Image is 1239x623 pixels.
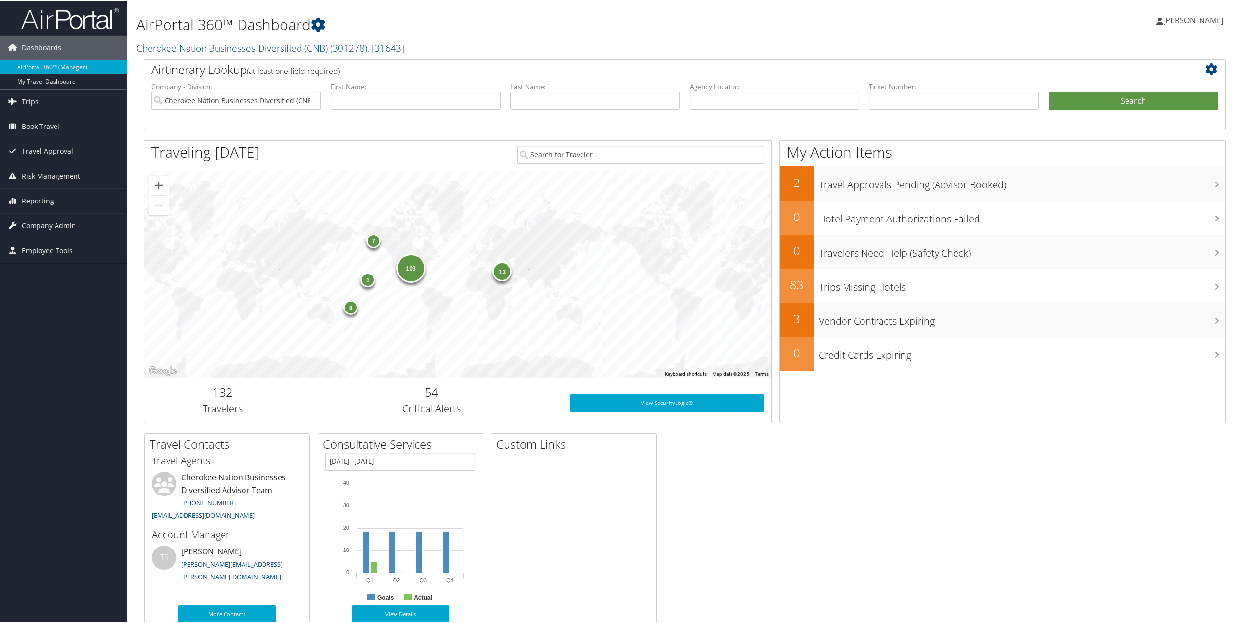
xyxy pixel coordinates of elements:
[147,471,307,523] li: Cherokee Nation Businesses Diversified Advisor Team
[780,302,1225,336] a: 3Vendor Contracts Expiring
[343,524,349,530] tspan: 20
[331,81,500,91] label: First Name:
[665,370,707,377] button: Keyboard shortcuts
[446,576,453,582] text: Q4
[149,195,169,214] button: Zoom out
[780,310,814,326] h2: 3
[152,527,302,541] h3: Account Manager
[147,364,179,377] img: Google
[346,568,349,574] tspan: 0
[149,175,169,194] button: Zoom in
[396,252,426,281] div: 103
[780,275,814,292] h2: 83
[151,401,294,415] h3: Travelers
[247,65,340,75] span: (at least one field required)
[352,605,449,622] a: View Details
[22,238,73,262] span: Employee Tools
[492,261,512,280] div: 13
[780,344,814,360] h2: 0
[151,81,321,91] label: Company - Division:
[780,200,1225,234] a: 0Hotel Payment Authorizations Failed
[420,576,427,582] text: Q3
[1049,91,1218,110] button: Search
[308,401,555,415] h3: Critical Alerts
[22,35,61,59] span: Dashboards
[181,559,282,580] a: [PERSON_NAME][EMAIL_ADDRESS][PERSON_NAME][DOMAIN_NAME]
[343,546,349,552] tspan: 10
[152,510,255,519] a: [EMAIL_ADDRESS][DOMAIN_NAME]
[570,393,764,411] a: View SecurityLogic®
[780,173,814,190] h2: 2
[151,383,294,400] h2: 132
[343,299,358,313] div: 8
[780,165,1225,200] a: 2Travel Approvals Pending (Advisor Booked)
[819,275,1225,293] h3: Trips Missing Hotels
[496,435,656,452] h2: Custom Links
[377,593,394,600] text: Goals
[22,89,38,113] span: Trips
[178,605,276,622] a: More Contacts
[819,309,1225,327] h3: Vendor Contracts Expiring
[181,497,236,506] a: [PHONE_NUMBER]
[147,545,307,585] li: [PERSON_NAME]
[690,81,859,91] label: Agency Locator:
[780,241,814,258] h2: 0
[510,81,680,91] label: Last Name:
[819,172,1225,191] h3: Travel Approvals Pending (Advisor Booked)
[360,272,375,286] div: 1
[151,141,260,162] h1: Traveling [DATE]
[869,81,1038,91] label: Ticket Number:
[819,343,1225,361] h3: Credit Cards Expiring
[366,576,374,582] text: Q1
[819,240,1225,259] h3: Travelers Need Help (Safety Check)
[22,113,59,138] span: Book Travel
[22,138,73,163] span: Travel Approval
[1163,14,1223,25] span: [PERSON_NAME]
[343,501,349,507] tspan: 30
[136,40,404,54] a: Cherokee Nation Businesses Diversified (CNB)
[330,40,367,54] span: ( 301278 )
[1156,5,1233,34] a: [PERSON_NAME]
[343,479,349,485] tspan: 40
[393,576,400,582] text: Q2
[22,163,80,187] span: Risk Management
[713,370,749,376] span: Map data ©2025
[780,336,1225,370] a: 0Credit Cards Expiring
[780,268,1225,302] a: 83Trips Missing Hotels
[152,453,302,467] h3: Travel Agents
[152,545,176,569] div: TS
[22,188,54,212] span: Reporting
[323,435,483,452] h2: Consultative Services
[414,593,432,600] text: Actual
[308,383,555,400] h2: 54
[755,370,769,376] a: Terms
[136,14,867,34] h1: AirPortal 360™ Dashboard
[150,435,309,452] h2: Travel Contacts
[366,233,381,247] div: 7
[780,141,1225,162] h1: My Action Items
[21,6,119,29] img: airportal-logo.png
[151,60,1128,77] h2: Airtinerary Lookup
[147,364,179,377] a: Open this area in Google Maps (opens a new window)
[22,213,76,237] span: Company Admin
[367,40,404,54] span: , [ 31643 ]
[780,207,814,224] h2: 0
[780,234,1225,268] a: 0Travelers Need Help (Safety Check)
[819,206,1225,225] h3: Hotel Payment Authorizations Failed
[517,145,764,163] input: Search for Traveler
